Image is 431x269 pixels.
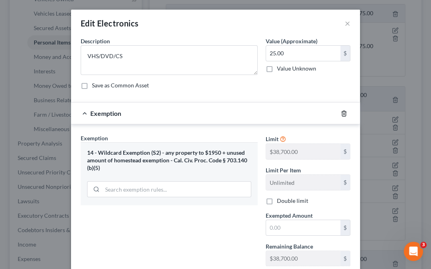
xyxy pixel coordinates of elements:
label: Save as Common Asset [92,81,149,89]
span: Exemption [90,109,121,117]
input: -- [266,251,340,266]
input: -- [266,175,340,190]
button: × [345,18,350,28]
span: Description [81,38,110,44]
input: 0.00 [266,46,340,61]
div: $ [340,144,350,159]
span: Exemption [81,135,108,142]
div: $ [340,251,350,266]
span: Exempted Amount [266,212,313,219]
span: 3 [420,242,427,248]
input: 0.00 [266,220,340,235]
label: Limit Per Item [266,166,301,174]
label: Value (Approximate) [266,37,317,45]
span: Limit [266,136,279,142]
div: $ [340,46,350,61]
iframe: Intercom live chat [404,242,423,261]
div: $ [340,220,350,235]
input: Search exemption rules... [102,182,251,197]
div: $ [340,175,350,190]
div: Edit Electronics [81,18,138,29]
div: 14 - Wildcard Exemption (S2) - any property to $1950 + unused amount of homestead exemption - Cal... [87,149,251,172]
label: Double limit [277,197,308,205]
label: Remaining Balance [266,242,313,251]
label: Value Unknown [277,65,316,73]
input: -- [266,144,340,159]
